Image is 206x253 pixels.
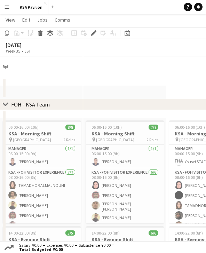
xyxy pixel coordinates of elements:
[22,17,30,23] span: Edit
[86,168,164,245] app-card-role: KSA - FOH Visitor Experience6/608:00-16:00 (8h)[PERSON_NAME][PERSON_NAME][PERSON_NAME] [PERSON_NA...
[6,41,47,48] div: [DATE]
[175,230,203,236] span: 14:00-22:00 (8h)
[86,236,164,243] h3: KSA - Evening Shift
[24,48,31,54] div: JST
[86,145,164,168] app-card-role: Manager1/106:00-15:00 (9h)[PERSON_NAME]
[86,131,164,137] h3: KSA - Morning Shift
[52,15,73,24] a: Comms
[34,15,50,24] a: Jobs
[37,17,48,23] span: Jobs
[6,17,15,23] span: View
[175,125,205,130] span: 06:00-16:00 (10h)
[4,48,22,54] span: Week 35
[13,137,51,142] span: [GEOGRAPHIC_DATA]
[92,125,122,130] span: 06:00-16:00 (10h)
[3,236,81,243] h3: KSA - Evening Shift
[63,137,75,142] span: 2 Roles
[146,137,158,142] span: 2 Roles
[3,120,81,223] app-job-card: 06:00-16:00 (10h)8/8KSA - Morning Shift [GEOGRAPHIC_DATA]2 RolesManager1/106:00-15:00 (9h)[PERSON...
[8,125,39,130] span: 06:00-16:00 (10h)
[96,137,134,142] span: [GEOGRAPHIC_DATA]
[19,247,114,252] span: Total Budgeted ¥0.00
[8,230,37,236] span: 14:00-22:00 (8h)
[149,125,158,130] span: 7/7
[11,101,50,108] div: FOH - KSA Team
[86,120,164,223] app-job-card: 06:00-16:00 (10h)7/7KSA - Morning Shift [GEOGRAPHIC_DATA]2 RolesManager1/106:00-15:00 (9h)[PERSON...
[149,230,158,236] span: 6/6
[65,125,75,130] span: 8/8
[14,0,48,14] button: KSA Pavilion
[55,17,70,23] span: Comms
[15,243,116,252] div: Salary ¥0.00 + Expenses ¥0.00 + Subsistence ¥0.00 =
[19,15,33,24] a: Edit
[92,230,120,236] span: 14:00-22:00 (8h)
[65,230,75,236] span: 5/5
[3,15,18,24] a: View
[3,131,81,137] h3: KSA - Morning Shift
[3,145,81,168] app-card-role: Manager1/106:00-15:00 (9h)[PERSON_NAME]
[3,168,81,253] app-card-role: KSA - FOH Visitor Experience7/708:00-16:00 (8h)TAMADHOR ALMAJNOUNI[PERSON_NAME][PERSON_NAME][PERS...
